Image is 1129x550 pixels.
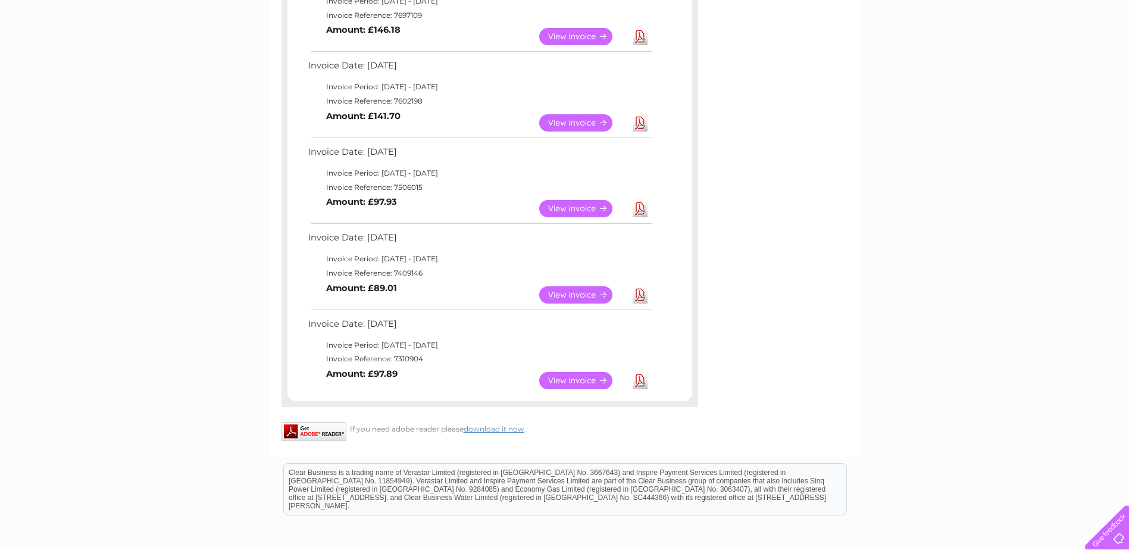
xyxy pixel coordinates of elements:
a: Log out [1090,51,1118,60]
td: Invoice Date: [DATE] [305,144,653,166]
a: Blog [1025,51,1043,60]
a: Energy [949,51,975,60]
td: Invoice Period: [DATE] - [DATE] [305,338,653,352]
a: 0333 014 3131 [905,6,987,21]
a: download it now [464,424,524,433]
td: Invoice Reference: 7697109 [305,8,653,23]
b: Amount: £141.70 [326,111,401,121]
img: logo.png [39,31,100,67]
a: View [539,114,627,132]
td: Invoice Reference: 7602198 [305,94,653,108]
a: Download [633,372,648,389]
a: Water [920,51,942,60]
a: Contact [1050,51,1079,60]
a: Download [633,200,648,217]
td: Invoice Date: [DATE] [305,58,653,80]
td: Invoice Reference: 7506015 [305,180,653,195]
td: Invoice Reference: 7409146 [305,266,653,280]
td: Invoice Date: [DATE] [305,230,653,252]
a: Download [633,28,648,45]
td: Invoice Period: [DATE] - [DATE] [305,166,653,180]
td: Invoice Date: [DATE] [305,316,653,338]
a: Download [633,114,648,132]
td: Invoice Reference: 7310904 [305,352,653,366]
a: View [539,200,627,217]
b: Amount: £97.93 [326,196,397,207]
a: View [539,286,627,304]
b: Amount: £146.18 [326,24,401,35]
a: View [539,28,627,45]
b: Amount: £89.01 [326,283,397,293]
div: Clear Business is a trading name of Verastar Limited (registered in [GEOGRAPHIC_DATA] No. 3667643... [284,7,846,58]
td: Invoice Period: [DATE] - [DATE] [305,252,653,266]
a: View [539,372,627,389]
td: Invoice Period: [DATE] - [DATE] [305,80,653,94]
a: Telecoms [983,51,1018,60]
a: Download [633,286,648,304]
b: Amount: £97.89 [326,368,398,379]
div: If you need adobe reader please . [282,422,698,433]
